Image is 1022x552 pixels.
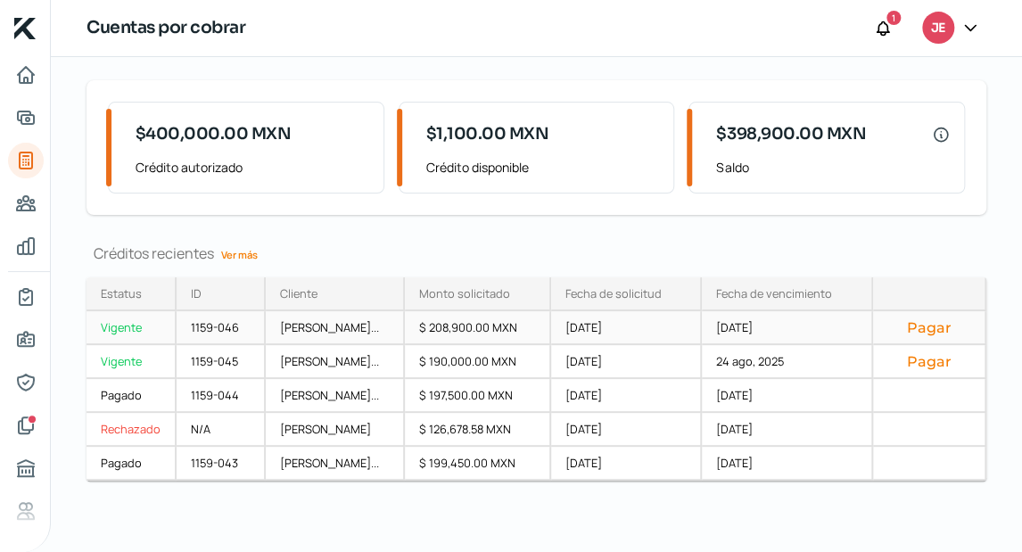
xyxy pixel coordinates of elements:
h1: Cuentas por cobrar [87,15,245,41]
a: Tus créditos [8,143,44,178]
div: [PERSON_NAME]... [266,345,406,379]
span: $1,100.00 MXN [426,122,549,146]
div: [DATE] [551,345,703,379]
div: [DATE] [551,379,703,413]
div: [PERSON_NAME] [266,413,406,447]
div: [DATE] [551,447,703,481]
a: Mis finanzas [8,228,44,264]
a: Inicio [8,57,44,93]
a: Ver más [214,241,265,268]
div: 1159-043 [177,447,266,481]
div: [PERSON_NAME]... [266,311,406,345]
div: [DATE] [702,379,873,413]
button: Pagar [887,318,971,336]
div: $ 199,450.00 MXN [405,447,551,481]
a: Vigente [87,345,177,379]
div: $ 197,500.00 MXN [405,379,551,413]
span: Crédito disponible [426,156,660,178]
span: 1 [892,10,895,26]
div: Fecha de solicitud [565,285,662,301]
div: $ 126,678.58 MXN [405,413,551,447]
a: Información general [8,322,44,358]
a: Documentos [8,408,44,443]
div: [DATE] [702,447,873,481]
div: 24 ago, 2025 [702,345,873,379]
span: JE [931,18,944,39]
div: [DATE] [551,413,703,447]
div: Estatus [101,285,142,301]
a: Pagado [87,447,177,481]
div: Créditos recientes [87,243,986,263]
a: Representantes [8,365,44,400]
span: $400,000.00 MXN [136,122,292,146]
a: Pago a proveedores [8,185,44,221]
a: Pagado [87,379,177,413]
a: Adelantar facturas [8,100,44,136]
div: [PERSON_NAME]... [266,447,406,481]
div: N/A [177,413,266,447]
div: [DATE] [702,413,873,447]
div: [PERSON_NAME]... [266,379,406,413]
a: Vigente [87,311,177,345]
div: [DATE] [551,311,703,345]
a: Buró de crédito [8,450,44,486]
a: Rechazado [87,413,177,447]
button: Pagar [887,352,971,370]
div: ID [191,285,202,301]
div: Fecha de vencimiento [716,285,832,301]
div: [DATE] [702,311,873,345]
div: $ 208,900.00 MXN [405,311,551,345]
div: Cliente [280,285,317,301]
div: 1159-046 [177,311,266,345]
a: Referencias [8,493,44,529]
span: Saldo [716,156,950,178]
span: Crédito autorizado [136,156,369,178]
div: 1159-044 [177,379,266,413]
a: Mi contrato [8,279,44,315]
div: Monto solicitado [419,285,510,301]
div: $ 190,000.00 MXN [405,345,551,379]
div: 1159-045 [177,345,266,379]
span: $398,900.00 MXN [716,122,866,146]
